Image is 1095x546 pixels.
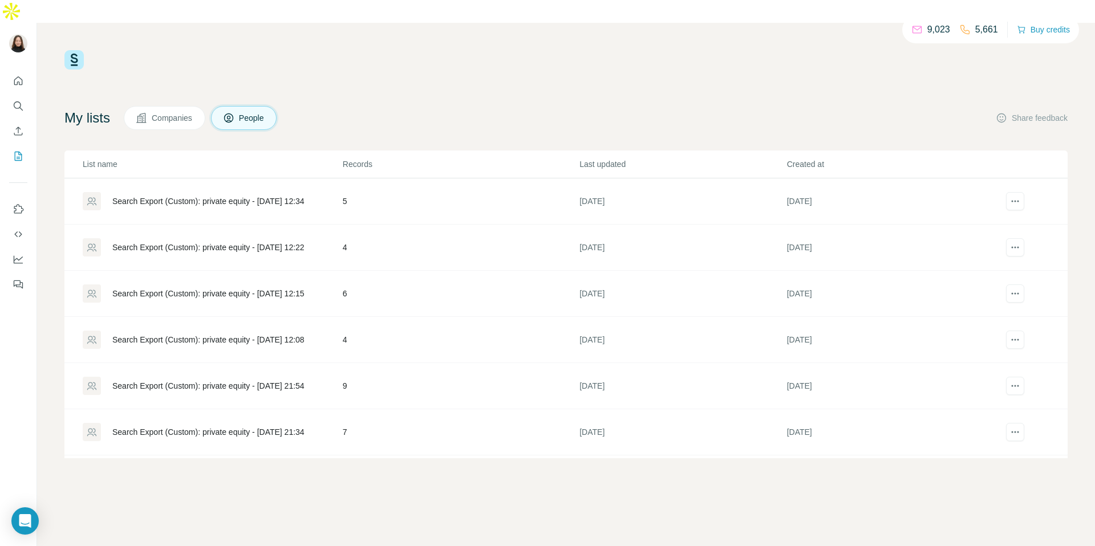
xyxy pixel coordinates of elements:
div: Search Export (Custom): private equity - [DATE] 12:08 [112,334,305,345]
td: 4 [342,317,579,363]
div: Search Export (Custom): private equity - [DATE] 12:34 [112,195,305,207]
p: 9,023 [927,23,950,36]
td: 9 [342,363,579,409]
button: Share feedback [996,112,1068,124]
td: [DATE] [786,178,993,225]
td: [DATE] [579,455,786,502]
button: Buy credits [1017,22,1070,38]
td: [DATE] [786,271,993,317]
p: 5,661 [975,23,998,36]
td: [DATE] [786,363,993,409]
p: Last updated [579,158,785,170]
td: [DATE] [786,409,993,455]
div: Open Intercom Messenger [11,507,39,535]
div: Search Export (Custom): private equity - [DATE] 12:22 [112,242,305,253]
td: 4 [342,225,579,271]
button: actions [1006,192,1024,210]
img: Surfe Logo [64,50,84,70]
td: [DATE] [786,455,993,502]
td: [DATE] [579,178,786,225]
td: [DATE] [579,409,786,455]
button: actions [1006,423,1024,441]
p: Records [343,158,578,170]
div: Search Export (Custom): private equity - [DATE] 12:15 [112,288,305,299]
button: Feedback [9,274,27,295]
td: [DATE] [579,225,786,271]
button: actions [1006,331,1024,349]
td: [DATE] [579,271,786,317]
td: 6 [342,455,579,502]
button: Use Surfe on LinkedIn [9,199,27,219]
div: Search Export (Custom): private equity - [DATE] 21:54 [112,380,305,392]
div: Search Export (Custom): private equity - [DATE] 21:34 [112,426,305,438]
button: actions [1006,377,1024,395]
button: actions [1006,284,1024,303]
p: Created at [787,158,993,170]
td: 6 [342,271,579,317]
p: List name [83,158,342,170]
button: Search [9,96,27,116]
td: [DATE] [786,317,993,363]
td: [DATE] [786,225,993,271]
span: People [239,112,265,124]
img: Avatar [9,34,27,52]
span: Companies [152,112,193,124]
button: Dashboard [9,249,27,270]
td: [DATE] [579,363,786,409]
td: 5 [342,178,579,225]
button: Quick start [9,71,27,91]
h4: My lists [64,109,110,127]
button: Use Surfe API [9,224,27,245]
button: My lists [9,146,27,166]
td: 7 [342,409,579,455]
td: [DATE] [579,317,786,363]
button: actions [1006,238,1024,256]
button: Enrich CSV [9,121,27,141]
